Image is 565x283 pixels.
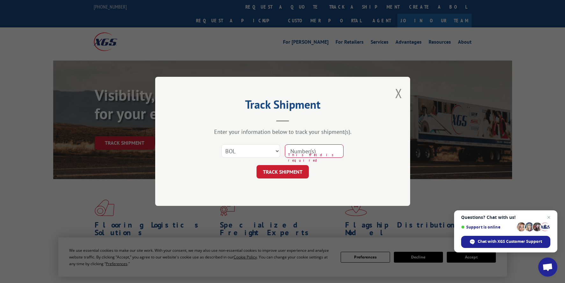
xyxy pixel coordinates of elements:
input: Number(s) [285,145,344,158]
span: Support is online [461,225,515,229]
button: Close modal [395,85,402,102]
div: Enter your information below to track your shipment(s). [187,128,378,136]
span: Close chat [545,214,553,221]
h2: Track Shipment [187,100,378,112]
span: Questions? Chat with us! [461,215,550,220]
div: Chat with XGS Customer Support [461,236,550,248]
span: This field is required [288,153,344,163]
div: Open chat [538,258,557,277]
span: Chat with XGS Customer Support [478,239,542,244]
button: TRACK SHIPMENT [257,165,309,179]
